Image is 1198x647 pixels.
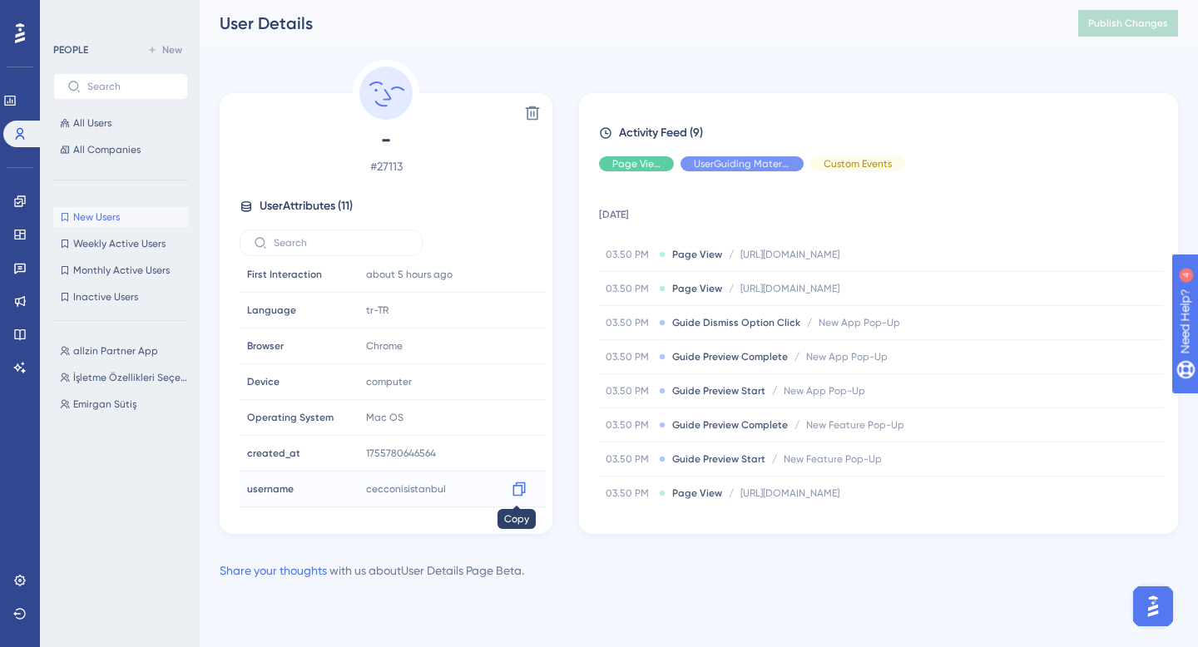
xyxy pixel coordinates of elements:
[729,282,734,295] span: /
[606,486,652,500] span: 03.50 PM
[220,561,524,580] div: with us about User Details Page Beta .
[740,282,839,295] span: [URL][DOMAIN_NAME]
[366,304,389,317] span: tr-TR
[73,371,191,384] span: İşletme Özellikleri Seçenler
[247,447,300,460] span: created_at
[606,282,652,295] span: 03.50 PM
[73,290,138,304] span: Inactive Users
[819,316,900,329] span: New App Pop-Up
[672,452,765,466] span: Guide Preview Start
[247,304,296,317] span: Language
[116,8,121,22] div: 4
[87,81,174,92] input: Search
[53,260,188,280] button: Monthly Active Users
[772,384,777,398] span: /
[366,339,403,353] span: Chrome
[73,210,120,224] span: New Users
[672,486,722,500] span: Page View
[606,350,652,363] span: 03.50 PM
[1088,17,1168,30] span: Publish Changes
[1078,10,1178,37] button: Publish Changes
[247,268,322,281] span: First Interaction
[73,344,158,358] span: allzin Partner App
[672,248,722,261] span: Page View
[606,452,652,466] span: 03.50 PM
[366,411,403,424] span: Mac OS
[220,564,327,577] a: Share your thoughts
[606,418,652,432] span: 03.50 PM
[274,237,408,249] input: Search
[162,43,182,57] span: New
[795,350,799,363] span: /
[366,375,412,388] span: computer
[672,316,800,329] span: Guide Dismiss Option Click
[1128,581,1178,631] iframe: UserGuiding AI Assistant Launcher
[240,126,532,153] span: -
[366,269,453,280] time: about 5 hours ago
[672,282,722,295] span: Page View
[53,234,188,254] button: Weekly Active Users
[729,248,734,261] span: /
[672,418,788,432] span: Guide Preview Complete
[73,264,170,277] span: Monthly Active Users
[672,350,788,363] span: Guide Preview Complete
[366,447,436,460] span: 1755780646564
[729,486,734,500] span: /
[73,237,166,250] span: Weekly Active Users
[53,394,198,414] button: Emirgan Sütiş
[619,123,703,143] span: Activity Feed (9)
[806,350,888,363] span: New App Pop-Up
[599,185,1163,238] td: [DATE]
[53,140,188,160] button: All Companies
[73,116,111,130] span: All Users
[73,143,141,156] span: All Companies
[53,368,198,388] button: İşletme Özellikleri Seçenler
[795,418,799,432] span: /
[740,486,839,500] span: [URL][DOMAIN_NAME]
[247,339,284,353] span: Browser
[612,157,661,170] span: Page View
[247,411,334,424] span: Operating System
[807,316,812,329] span: /
[606,384,652,398] span: 03.50 PM
[784,384,865,398] span: New App Pop-Up
[247,375,280,388] span: Device
[53,287,188,307] button: Inactive Users
[606,316,652,329] span: 03.50 PM
[260,196,353,216] span: User Attributes ( 11 )
[694,157,790,170] span: UserGuiding Material
[824,157,892,170] span: Custom Events
[240,156,532,176] span: # 27113
[366,482,446,496] span: cecconisistanbul
[53,113,188,133] button: All Users
[784,452,882,466] span: New Feature Pop-Up
[247,482,294,496] span: username
[772,452,777,466] span: /
[53,43,88,57] div: PEOPLE
[141,40,188,60] button: New
[672,384,765,398] span: Guide Preview Start
[73,398,136,411] span: Emirgan Sütiş
[220,12,1037,35] div: User Details
[39,4,104,24] span: Need Help?
[606,248,652,261] span: 03.50 PM
[806,418,904,432] span: New Feature Pop-Up
[53,341,198,361] button: allzin Partner App
[53,207,188,227] button: New Users
[740,248,839,261] span: [URL][DOMAIN_NAME]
